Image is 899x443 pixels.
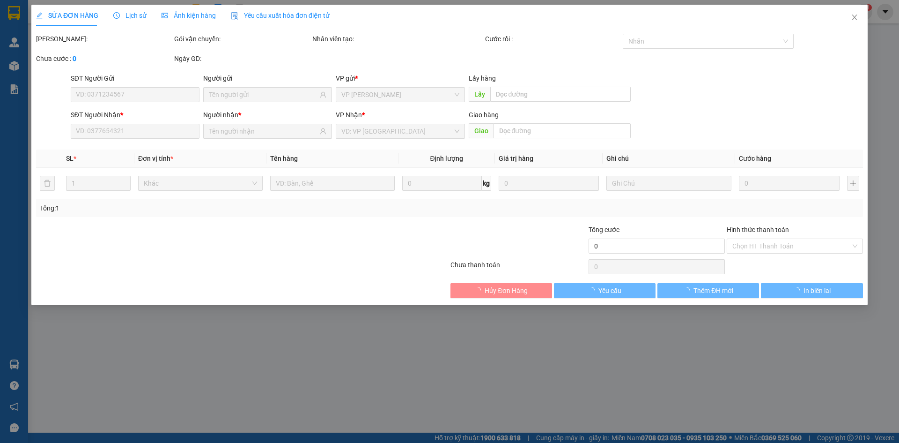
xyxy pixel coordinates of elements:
[30,29,60,38] em: Logistics
[469,87,490,102] span: Lấy
[73,55,76,62] b: 0
[469,123,494,138] span: Giao
[270,155,298,162] span: Tên hàng
[494,123,631,138] input: Dọc đường
[71,73,199,83] div: SĐT Người Gửi
[490,87,631,102] input: Dọc đường
[71,110,199,120] div: SĐT Người Nhận
[598,285,621,296] span: Yêu cầu
[761,283,863,298] button: In biên lai
[847,176,859,191] button: plus
[693,285,733,296] span: Thêm ĐH mới
[469,75,496,82] span: Lấy hàng
[4,60,33,66] span: Người nhận:
[342,88,459,102] span: VP MỘC CHÂU
[793,287,803,293] span: loading
[450,283,552,298] button: Hủy Đơn Hàng
[144,176,257,190] span: Khác
[851,14,858,21] span: close
[841,5,868,31] button: Close
[554,283,656,298] button: Yêu cầu
[485,34,621,44] div: Cước rồi :
[203,110,332,120] div: Người nhận
[469,111,499,119] span: Giao hàng
[66,155,74,162] span: SL
[203,73,332,83] div: Người gửi
[17,17,72,27] span: XUANTRANG
[485,285,528,296] span: Hủy Đơn Hàng
[727,226,789,233] label: Hình thức thanh toán
[657,283,759,298] button: Thêm ĐH mới
[739,176,840,191] input: 0
[588,287,598,293] span: loading
[603,150,735,168] th: Ghi chú
[336,73,465,83] div: VP gửi
[209,90,318,100] input: Tên người gửi
[40,203,347,213] div: Tổng: 1
[482,176,491,191] span: kg
[320,128,327,135] span: user
[29,5,61,15] span: HAIVAN
[499,155,533,162] span: Giá trị hàng
[36,53,172,64] div: Chưa cước :
[138,155,173,162] span: Đơn vị tính
[312,34,483,44] div: Nhân viên tạo:
[4,66,69,79] span: 0364209292
[174,53,310,64] div: Ngày GD:
[683,287,693,293] span: loading
[231,12,238,20] img: icon
[36,34,172,44] div: [PERSON_NAME]:
[113,12,147,19] span: Lịch sử
[270,176,395,191] input: VD: Bàn, Ghế
[90,25,136,34] span: 0981 559 551
[174,34,310,44] div: Gói vận chuyển:
[430,155,464,162] span: Định lượng
[589,226,619,233] span: Tổng cước
[162,12,168,19] span: picture
[475,287,485,293] span: loading
[803,285,831,296] span: In biên lai
[231,12,330,19] span: Yêu cầu xuất hóa đơn điện tử
[40,176,55,191] button: delete
[320,91,327,98] span: user
[36,12,98,19] span: SỬA ĐƠN HÀNG
[607,176,731,191] input: Ghi Chú
[209,126,318,136] input: Tên người nhận
[336,111,362,119] span: VP Nhận
[739,155,771,162] span: Cước hàng
[113,12,120,19] span: clock-circle
[499,176,599,191] input: 0
[449,260,588,276] div: Chưa thanh toán
[36,12,43,19] span: edit
[88,9,136,23] span: VP [PERSON_NAME]
[162,12,216,19] span: Ảnh kiện hàng
[4,53,29,60] span: Người gửi:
